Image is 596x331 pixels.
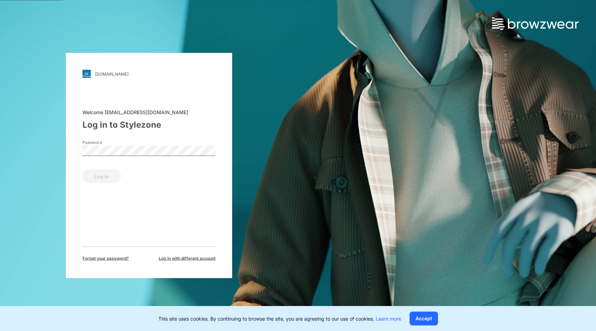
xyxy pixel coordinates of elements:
[376,316,401,322] a: Learn more
[82,70,91,78] img: svg+xml;base64,PHN2ZyB3aWR0aD0iMjgiIGhlaWdodD0iMjgiIHZpZXdCb3g9IjAgMCAyOCAyOCIgZmlsbD0ibm9uZSIgeG...
[159,255,216,262] span: Log in with different account
[410,312,438,325] button: Accept
[95,71,129,76] div: [DOMAIN_NAME]
[82,109,216,116] div: Welcome [EMAIL_ADDRESS][DOMAIN_NAME]
[158,315,401,322] p: This site uses cookies. By continuing to browse the site, you are agreeing to our use of cookies.
[82,70,216,78] a: [DOMAIN_NAME]
[82,139,131,146] label: Password
[82,119,216,131] div: Log in to Stylezone
[82,255,129,262] span: Forget your password?
[492,17,579,30] img: browzwear-logo.73288ffb.svg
